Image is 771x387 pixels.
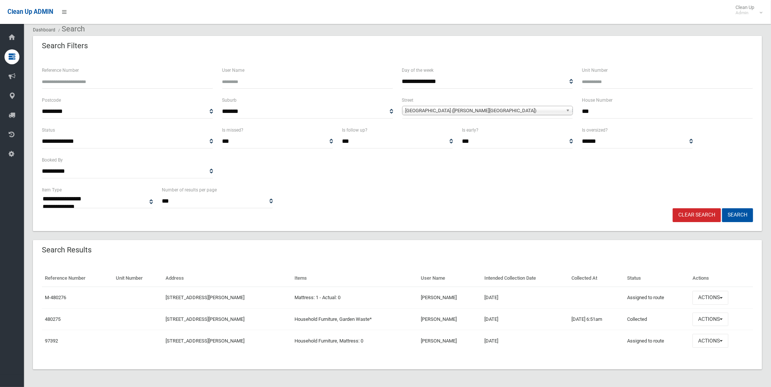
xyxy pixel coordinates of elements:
[113,270,163,287] th: Unit Number
[418,270,481,287] th: User Name
[162,186,217,194] label: Number of results per page
[418,330,481,351] td: [PERSON_NAME]
[582,66,608,74] label: Unit Number
[693,291,728,305] button: Actions
[166,295,244,300] a: [STREET_ADDRESS][PERSON_NAME]
[342,126,367,134] label: Is follow up?
[42,66,79,74] label: Reference Number
[163,270,291,287] th: Address
[722,208,753,222] button: Search
[735,10,754,16] small: Admin
[33,39,97,53] header: Search Filters
[292,308,418,330] td: Household Furniture, Garden Waste*
[222,66,244,74] label: User Name
[569,270,624,287] th: Collected At
[624,287,690,308] td: Assigned to route
[222,96,237,104] label: Suburb
[481,287,569,308] td: [DATE]
[222,126,243,134] label: Is missed?
[33,27,55,33] a: Dashboard
[481,270,569,287] th: Intended Collection Date
[462,126,478,134] label: Is early?
[42,126,55,134] label: Status
[42,96,61,104] label: Postcode
[45,338,58,344] a: 97392
[405,106,563,115] span: [GEOGRAPHIC_DATA] ([PERSON_NAME][GEOGRAPHIC_DATA])
[732,4,762,16] span: Clean Up
[7,8,53,15] span: Clean Up ADMIN
[693,334,728,348] button: Actions
[56,22,85,36] li: Search
[418,308,481,330] td: [PERSON_NAME]
[481,308,569,330] td: [DATE]
[166,338,244,344] a: [STREET_ADDRESS][PERSON_NAME]
[42,156,63,164] label: Booked By
[624,330,690,351] td: Assigned to route
[582,126,608,134] label: Is oversized?
[402,96,414,104] label: Street
[45,316,61,322] a: 480275
[690,270,753,287] th: Actions
[42,186,62,194] label: Item Type
[45,295,66,300] a: M-480276
[418,287,481,308] td: [PERSON_NAME]
[481,330,569,351] td: [DATE]
[402,66,434,74] label: Day of the week
[582,96,613,104] label: House Number
[33,243,101,257] header: Search Results
[166,316,244,322] a: [STREET_ADDRESS][PERSON_NAME]
[624,270,690,287] th: Status
[292,270,418,287] th: Items
[624,308,690,330] td: Collected
[693,313,728,326] button: Actions
[292,330,418,351] td: Household Furniture, Mattress: 0
[673,208,721,222] a: Clear Search
[42,270,113,287] th: Reference Number
[292,287,418,308] td: Mattress: 1 - Actual: 0
[569,308,624,330] td: [DATE] 6:51am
